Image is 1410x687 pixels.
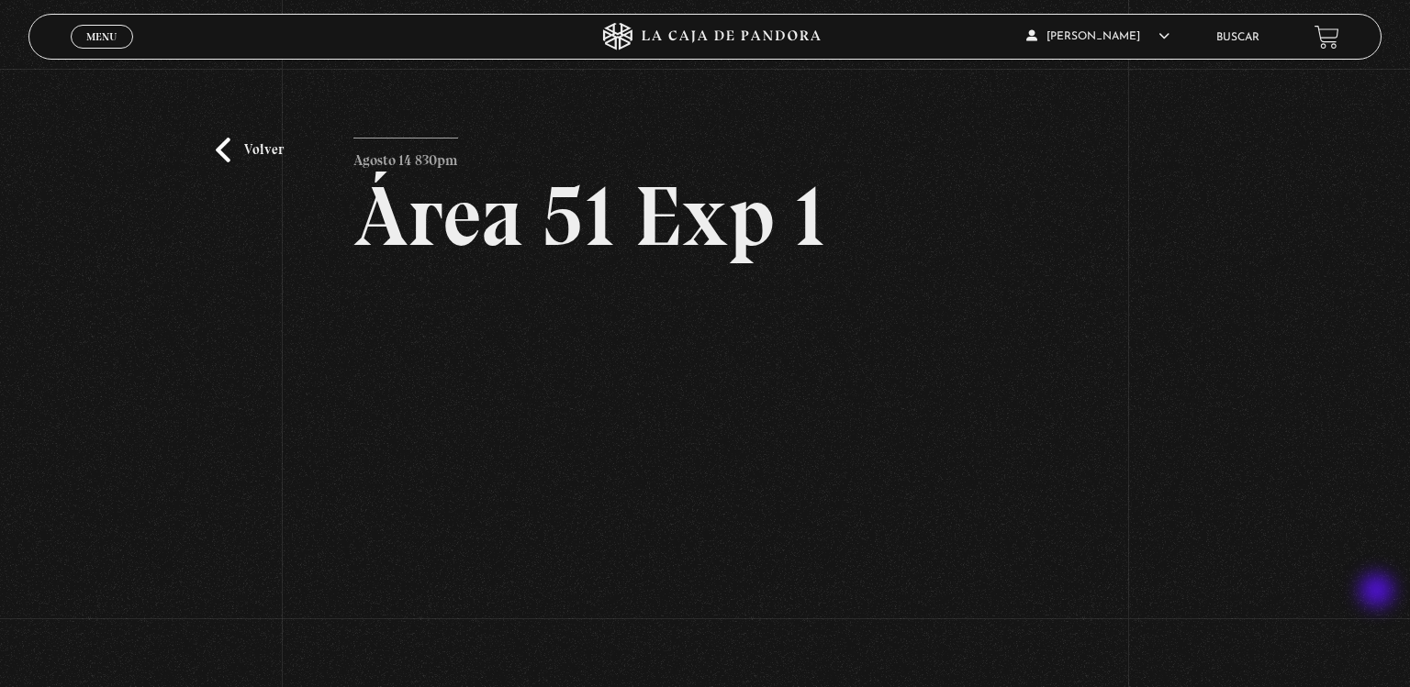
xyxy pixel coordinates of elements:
span: Cerrar [81,47,124,60]
a: Buscar [1216,32,1259,43]
a: Volver [216,138,284,162]
iframe: Dailymotion video player – PROGRAMA - AREA 51 - 14 DE AGOSTO [353,286,1057,681]
span: [PERSON_NAME] [1026,31,1169,42]
h2: Área 51 Exp 1 [353,174,1057,259]
span: Menu [86,31,117,42]
a: View your shopping cart [1315,24,1339,49]
p: Agosto 14 830pm [353,138,458,174]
